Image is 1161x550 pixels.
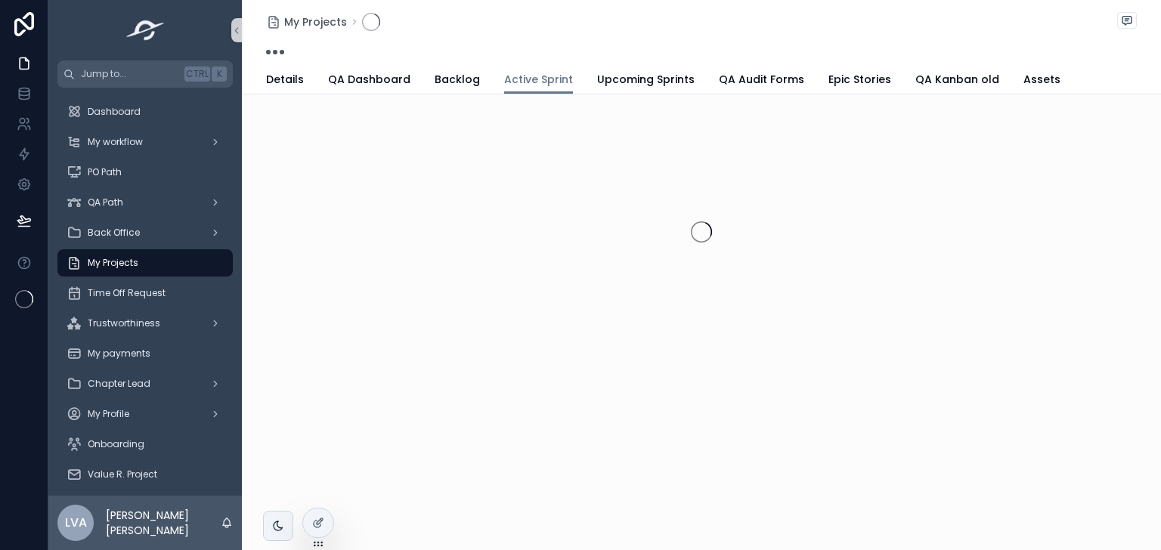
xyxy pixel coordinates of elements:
a: QA Path [57,189,233,216]
span: K [213,68,225,80]
a: QA Kanban old [915,66,999,96]
span: QA Path [88,196,123,209]
span: QA Dashboard [328,72,410,87]
a: My Projects [266,14,347,29]
span: My workflow [88,136,143,148]
span: Onboarding [88,438,144,450]
a: QA Audit Forms [719,66,804,96]
span: My payments [88,348,150,360]
button: Jump to...CtrlK [57,60,233,88]
a: Active Sprint [504,66,573,94]
span: QA Kanban old [915,72,999,87]
span: Ctrl [184,66,210,82]
span: Assets [1023,72,1060,87]
a: Epic Stories [828,66,891,96]
a: Details [266,66,304,96]
span: Chapter Lead [88,378,150,390]
a: Chapter Lead [57,370,233,397]
span: My Projects [88,257,138,269]
span: Dashboard [88,106,141,118]
span: Value R. Project [88,468,157,480]
span: LVA [65,514,87,532]
span: Active Sprint [504,72,573,87]
a: Dashboard [57,98,233,125]
a: QA Dashboard [328,66,410,96]
img: App logo [122,18,169,42]
a: Trustworthiness [57,310,233,337]
a: Back Office [57,219,233,246]
span: Epic Stories [828,72,891,87]
p: [PERSON_NAME] [PERSON_NAME] [106,508,221,538]
span: My Profile [88,408,129,420]
a: Onboarding [57,431,233,458]
span: Upcoming Sprints [597,72,695,87]
a: Value R. Project [57,461,233,488]
div: scrollable content [48,88,242,496]
a: PO Path [57,159,233,186]
a: Backlog [435,66,480,96]
span: Details [266,72,304,87]
a: Upcoming Sprints [597,66,695,96]
a: My workflow [57,128,233,156]
span: Jump to... [81,68,178,80]
span: Trustworthiness [88,317,160,329]
a: My Projects [57,249,233,277]
span: PO Path [88,166,122,178]
span: My Projects [284,14,347,29]
a: Assets [1023,66,1060,96]
a: Time Off Request [57,280,233,307]
span: Backlog [435,72,480,87]
a: My payments [57,340,233,367]
span: Back Office [88,227,140,239]
a: My Profile [57,400,233,428]
span: Time Off Request [88,287,166,299]
span: QA Audit Forms [719,72,804,87]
